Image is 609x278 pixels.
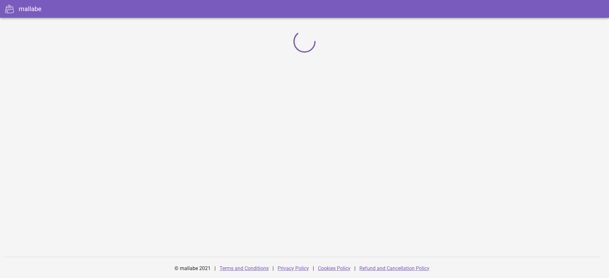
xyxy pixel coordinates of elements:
[354,261,356,276] div: |
[214,261,216,276] div: |
[272,261,274,276] div: |
[318,265,350,271] a: Cookies Policy
[19,4,42,14] div: mallabe
[219,265,269,271] a: Terms and Conditions
[171,261,214,276] div: © mallabe 2021
[313,261,314,276] div: |
[359,265,429,271] a: Refund and Cancellation Policy
[278,265,309,271] a: Privacy Policy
